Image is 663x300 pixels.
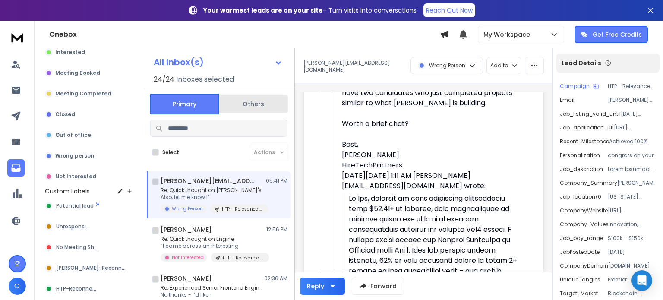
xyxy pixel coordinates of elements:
[203,6,323,15] strong: Your warmest leads are on your site
[560,290,598,297] p: Target_Market
[154,74,174,85] span: 24 / 24
[617,180,656,186] p: [PERSON_NAME] is at the forefront of blockchain security, dedicated to protecting protocols with ...
[608,83,656,90] p: HTP - Relevance copy - [PERSON_NAME]
[608,97,656,104] p: [PERSON_NAME][EMAIL_ADDRESS][DOMAIN_NAME]
[219,95,288,114] button: Others
[562,59,601,67] p: Lead Details
[55,69,100,76] p: Meeting Booked
[608,152,656,159] p: congrats on your staggering achievements with $14.8M+ in rewards, your thoroughness in reviews st...
[161,274,212,283] h1: [PERSON_NAME]
[608,193,656,200] p: [US_STATE][GEOGRAPHIC_DATA]
[176,74,234,85] h3: Inboxes selected
[593,30,642,39] p: Get Free Credits
[560,166,603,173] p: job_description
[40,147,138,164] button: Wrong person
[203,6,417,15] p: – Turn visits into conversations
[608,235,656,242] p: $100k – $150k
[426,6,473,15] p: Reach Out Now
[609,221,656,228] p: Innovation, thoroughness, collaboration, and a commitment to security.
[56,244,101,251] span: No Meeting Show
[423,3,475,17] a: Reach Out Now
[161,243,264,249] p: “I came across an interesting
[608,166,656,173] p: Lorem Ipsumdol Sitametc adipisci elit s doeiu temporin utl etdoloremag aliquaeni admini veniam qu...
[172,205,203,212] p: Wrong Person
[621,111,656,117] p: [DATE] 5:13:34 PM
[161,236,264,243] p: Re: Quick thought on Engine
[560,138,609,145] p: Recent_Milestones
[352,278,404,295] button: Forward
[40,168,138,185] button: Not Interested
[161,194,264,201] p: Also, let me know if
[40,218,138,235] button: Unresponsive
[560,83,590,90] p: Campaign
[161,291,264,298] p: No thanks - I’d like
[40,44,138,61] button: Interested
[161,177,256,185] h1: [PERSON_NAME][EMAIL_ADDRESS][DOMAIN_NAME]
[40,239,138,256] button: No Meeting Show
[560,249,600,256] p: jobPostedDate
[161,225,212,234] h1: [PERSON_NAME]
[161,187,264,194] p: Re: Quick thought on [PERSON_NAME]'s
[40,106,138,123] button: Closed
[40,85,138,102] button: Meeting Completed
[560,235,603,242] p: job_pay_range
[608,290,656,297] p: Blockchain protocols and Web3 companies seeking advanced smart contract security.
[429,62,465,69] p: Wrong Person
[560,221,609,228] p: Company_Values
[560,124,614,131] p: job_application_url
[55,111,75,118] p: Closed
[483,30,534,39] p: My Workspace
[608,276,656,283] p: Premier collaboration platform for blockchain auditors, rigorous peer-review process for audits, ...
[55,90,111,97] p: Meeting Completed
[55,173,96,180] p: Not Interested
[56,223,92,230] span: Unresponsive
[560,152,600,159] p: Personalization
[560,207,608,214] p: companyWebsite
[56,285,98,292] span: HTP-Reconnect
[45,187,90,196] h3: Custom Labels
[490,62,508,69] p: Add to
[40,259,138,277] button: [PERSON_NAME]-Reconnect
[9,278,26,295] button: O
[162,149,179,156] label: Select
[55,49,85,56] p: Interested
[631,270,652,291] div: Open Intercom Messenger
[172,254,204,261] p: Not Interested
[307,282,324,291] div: Reply
[49,29,440,40] h1: Onebox
[560,193,601,200] p: job_location/0
[161,284,264,291] p: Re: Experienced Senior Frontend Engineer
[264,275,287,282] p: 02:36 AM
[56,202,94,209] span: Potential lead
[560,83,599,90] button: Campaign
[300,278,345,295] button: Reply
[560,276,600,283] p: Unique_angles
[560,180,617,186] p: Company_Summary
[608,207,656,214] p: [URL][DOMAIN_NAME]
[608,262,656,269] p: [DOMAIN_NAME]
[147,54,289,71] button: All Inbox(s)
[575,26,648,43] button: Get Free Credits
[222,206,263,212] p: HTP - Relevance copy - [PERSON_NAME]
[614,124,656,131] p: [URL][DOMAIN_NAME]
[608,249,656,256] p: [DATE]
[609,138,656,145] p: Achieved 100% outperformance rate in detecting critical vulnerabilities and secured over $100B in...
[154,58,204,66] h1: All Inbox(s)
[55,152,94,159] p: Wrong person
[40,126,138,144] button: Out of office
[40,280,138,297] button: HTP-Reconnect
[150,94,219,114] button: Primary
[560,262,608,269] p: companyDomain
[55,132,91,139] p: Out of office
[266,177,287,184] p: 05:41 PM
[560,111,621,117] p: job_listing_valid_until
[56,265,129,272] span: [PERSON_NAME]-Reconnect
[560,97,575,104] p: Email
[9,29,26,45] img: logo
[266,226,287,233] p: 12:56 PM
[303,60,405,73] p: [PERSON_NAME][EMAIL_ADDRESS][DOMAIN_NAME]
[223,255,264,261] p: HTP - Relevance copy - [PERSON_NAME]
[40,64,138,82] button: Meeting Booked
